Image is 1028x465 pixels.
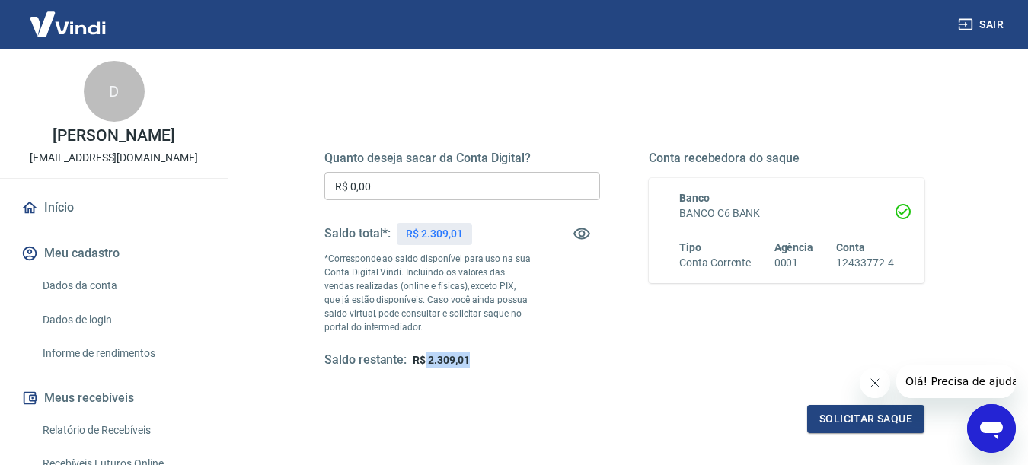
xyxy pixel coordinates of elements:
[18,1,117,47] img: Vindi
[53,128,174,144] p: [PERSON_NAME]
[37,338,209,369] a: Informe de rendimentos
[967,404,1016,453] iframe: Botão para abrir a janela de mensagens
[679,255,751,271] h6: Conta Corrente
[324,352,407,368] h5: Saldo restante:
[413,354,469,366] span: R$ 2.309,01
[679,192,710,204] span: Banco
[18,191,209,225] a: Início
[679,205,894,221] h6: BANCO C6 BANK
[18,237,209,270] button: Meu cadastro
[649,151,924,166] h5: Conta recebedora do saque
[84,61,145,122] div: D
[37,415,209,446] a: Relatório de Recebíveis
[679,241,701,253] span: Tipo
[955,11,1010,39] button: Sair
[774,241,814,253] span: Agência
[406,226,462,242] p: R$ 2.309,01
[836,255,894,271] h6: 12433772-4
[807,405,924,433] button: Solicitar saque
[9,11,128,23] span: Olá! Precisa de ajuda?
[774,255,814,271] h6: 0001
[836,241,865,253] span: Conta
[324,226,391,241] h5: Saldo total*:
[37,270,209,301] a: Dados da conta
[324,252,532,334] p: *Corresponde ao saldo disponível para uso na sua Conta Digital Vindi. Incluindo os valores das ve...
[324,151,600,166] h5: Quanto deseja sacar da Conta Digital?
[30,150,198,166] p: [EMAIL_ADDRESS][DOMAIN_NAME]
[18,381,209,415] button: Meus recebíveis
[37,304,209,336] a: Dados de login
[860,368,890,398] iframe: Fechar mensagem
[896,365,1016,398] iframe: Mensagem da empresa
